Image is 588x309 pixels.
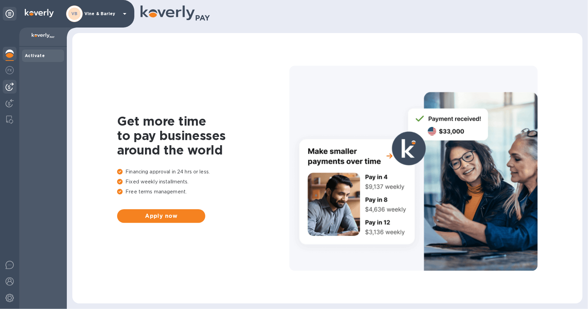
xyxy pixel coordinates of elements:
[117,114,289,157] h1: Get more time to pay businesses around the world
[117,168,289,175] p: Financing approval in 24 hrs or less.
[84,11,119,16] p: Vine & Barley
[25,9,54,17] img: Logo
[117,188,289,195] p: Free terms management.
[71,11,78,16] b: VB
[123,212,200,220] span: Apply now
[117,209,205,223] button: Apply now
[25,53,45,58] b: Activate
[3,7,17,21] div: Unpin categories
[117,178,289,185] p: Fixed weekly installments.
[6,66,14,74] img: Foreign exchange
